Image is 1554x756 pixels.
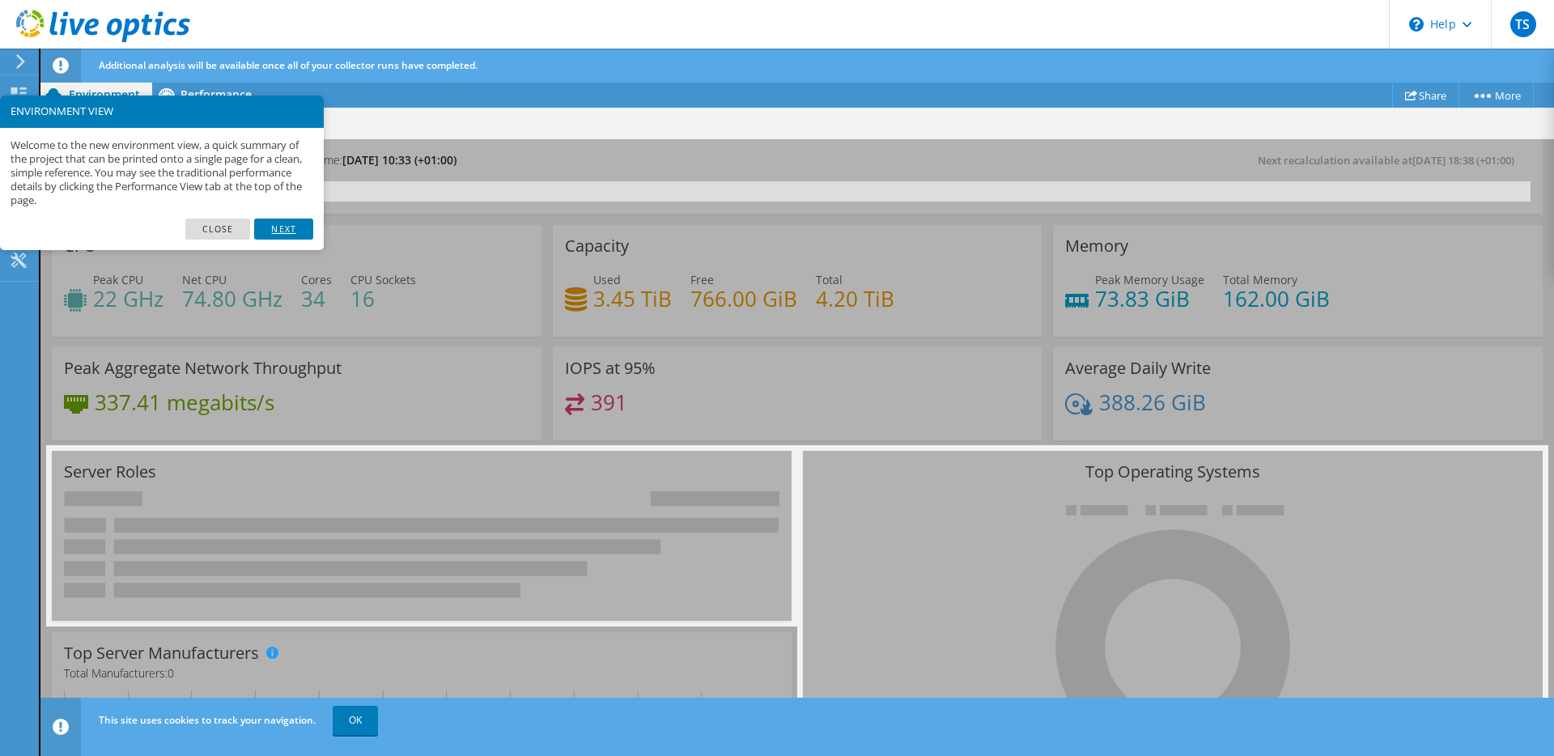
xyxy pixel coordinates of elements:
a: OK [333,706,378,735]
span: Performance [180,87,252,102]
h3: ENVIRONMENT VIEW [11,106,313,117]
a: Next [254,219,312,240]
span: TS [1510,11,1536,37]
span: Additional analysis will be available once all of your collector runs have completed. [99,58,478,72]
a: Share [1392,83,1459,108]
p: Welcome to the new environment view, a quick summary of the project that can be printed onto a si... [11,138,313,208]
a: Close [185,219,251,240]
span: This site uses cookies to track your navigation. [99,713,316,727]
a: More [1458,83,1534,108]
span: Environment [69,87,140,102]
svg: \n [1409,17,1424,32]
